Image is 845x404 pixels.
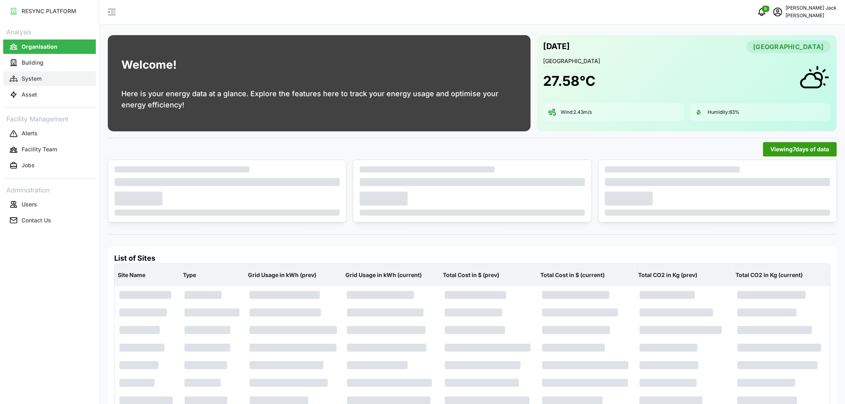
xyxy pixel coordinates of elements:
[543,40,570,53] p: [DATE]
[770,4,786,20] button: schedule
[121,56,177,73] h1: Welcome!
[22,161,35,169] p: Jobs
[3,126,96,142] a: Alerts
[22,59,44,67] p: Building
[3,55,96,71] a: Building
[116,265,178,285] p: Site Name
[181,265,243,285] p: Type
[22,216,51,224] p: Contact Us
[3,71,96,86] button: System
[22,75,42,83] p: System
[3,87,96,103] a: Asset
[754,41,824,53] span: [GEOGRAPHIC_DATA]
[561,109,592,116] p: Wind: 2.43 m/s
[3,113,96,124] p: Facility Management
[3,3,96,19] a: RESYNC PLATFORM
[637,265,731,285] p: Total CO2 in Kg (prev)
[3,184,96,195] p: Administration
[3,213,96,228] button: Contact Us
[771,143,829,156] span: Viewing 7 days of data
[3,4,96,18] button: RESYNC PLATFORM
[22,145,57,153] p: Facility Team
[786,4,837,12] p: [PERSON_NAME] Jack
[763,142,837,156] button: Viewing7days of data
[442,265,536,285] p: Total Cost in $ (prev)
[708,109,740,116] p: Humidity: 83 %
[3,143,96,157] button: Facility Team
[754,4,770,20] button: notifications
[3,158,96,173] button: Jobs
[543,57,831,65] p: [GEOGRAPHIC_DATA]
[3,55,96,70] button: Building
[344,265,438,285] p: Grid Usage in kWh (current)
[3,158,96,174] a: Jobs
[3,197,96,212] button: Users
[786,12,837,20] p: [PERSON_NAME]
[3,196,96,212] a: Users
[3,39,96,55] a: Organisation
[543,72,596,90] h1: 27.58 °C
[765,6,767,12] span: 0
[734,265,829,285] p: Total CO2 in Kg (current)
[3,26,96,37] p: Analysis
[121,88,517,111] p: Here is your energy data at a glance. Explore the features here to track your energy usage and op...
[114,253,831,263] h4: List of Sites
[3,71,96,87] a: System
[3,127,96,141] button: Alerts
[3,87,96,102] button: Asset
[22,200,37,208] p: Users
[246,265,341,285] p: Grid Usage in kWh (prev)
[3,40,96,54] button: Organisation
[539,265,633,285] p: Total Cost in $ (current)
[22,91,37,99] p: Asset
[22,43,58,51] p: Organisation
[22,129,38,137] p: Alerts
[22,7,76,15] p: RESYNC PLATFORM
[3,142,96,158] a: Facility Team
